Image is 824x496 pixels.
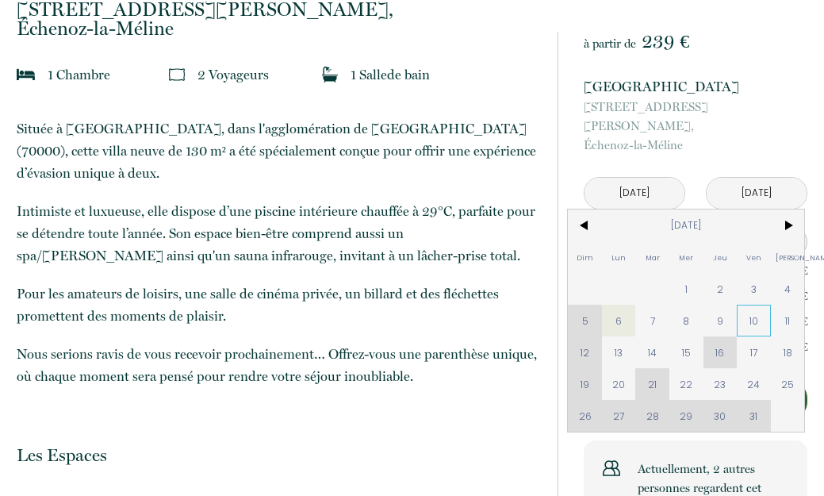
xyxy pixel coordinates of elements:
[669,241,703,273] span: Mer
[737,305,771,336] span: 10
[669,273,703,305] span: 1
[771,368,805,400] span: 25
[737,368,771,400] span: 24
[584,98,807,136] span: [STREET_ADDRESS][PERSON_NAME],
[703,241,738,273] span: Jeu
[584,37,636,51] span: à partir de
[642,30,689,52] span: 239 €
[603,459,620,477] img: users
[602,305,636,336] span: 6
[771,336,805,368] span: 18
[17,343,537,387] p: Nous serions ravis de vous recevoir prochainement… Offrez-vous une parenthèse unique, où chaque m...
[17,117,537,184] p: Située à [GEOGRAPHIC_DATA], dans l'agglomération de [GEOGRAPHIC_DATA] (70000), cette villa neuve ...
[263,67,269,83] span: s
[584,178,684,209] input: Arrivée
[17,283,537,327] p: Pour les amateurs de loisirs, une salle de cinéma privée, un billard et des fléchettes promettent...
[737,336,771,368] span: 17
[669,368,703,400] span: 22
[737,241,771,273] span: Ven
[17,200,537,267] p: Intimiste et luxueuse, elle dispose d’une piscine intérieure chauffée à 29°C, parfaite pour se dé...
[771,273,805,305] span: 4
[602,368,636,400] span: 20
[48,63,110,86] p: 1 Chambre
[584,98,807,155] p: Échenoz-la-Méline
[568,241,602,273] span: Dim
[568,210,602,241] span: <
[771,241,805,273] span: [PERSON_NAME]
[169,67,185,83] img: guests
[584,75,807,98] p: [GEOGRAPHIC_DATA]
[635,336,669,368] span: 14
[17,444,537,466] p: Les Espaces
[602,241,636,273] span: Lun
[707,178,807,209] input: Départ
[351,63,430,86] p: 1 Salle de bain
[669,336,703,368] span: 15
[602,336,636,368] span: 13
[197,63,269,86] p: 2 Voyageur
[703,273,738,305] span: 2
[703,305,738,336] span: 9
[635,305,669,336] span: 7
[669,305,703,336] span: 8
[602,210,771,241] span: [DATE]
[771,210,805,241] span: >
[737,273,771,305] span: 3
[635,241,669,273] span: Mar
[771,305,805,336] span: 11
[703,368,738,400] span: 23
